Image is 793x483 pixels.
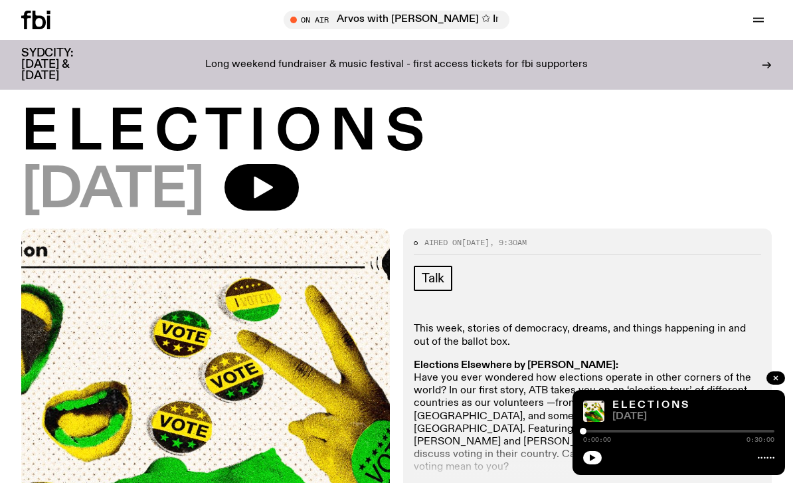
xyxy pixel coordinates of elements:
span: [DATE] [612,412,774,422]
strong: Elections Elsewhere by [PERSON_NAME]: [414,360,618,371]
a: Talk [414,266,452,291]
span: 0:30:00 [747,436,774,443]
span: Talk [422,271,444,286]
p: Long weekend fundraiser & music festival - first access tickets for fbi supporters [205,59,588,71]
button: On AirArvos with [PERSON_NAME] ✩ Interview: [PERSON_NAME] [284,11,509,29]
span: 0:00:00 [583,436,611,443]
p: This week, stories of democracy, dreams, and things happening in and out of the ballot box. [414,323,761,348]
span: [DATE] [462,237,489,248]
h3: SYDCITY: [DATE] & [DATE] [21,48,106,82]
a: E L E C T I O N S [612,400,688,411]
img: The theme of freedom of speech when it comes to voting with images of the democracy sausage, peop... [583,401,604,422]
h1: E L E C T I O N S [21,106,772,160]
span: Aired on [424,237,462,248]
span: , 9:30am [489,237,527,248]
span: [DATE] [21,164,203,218]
